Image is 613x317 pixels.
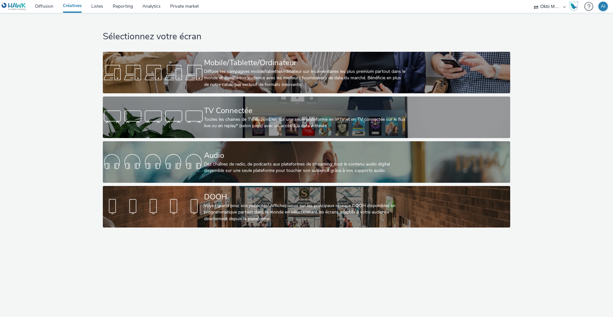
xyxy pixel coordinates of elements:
[103,31,510,43] h1: Sélectionnez votre écran
[204,116,406,129] div: Toutes les chaines de TV disponibles sur une seule plateforme en IPTV et en TV connectée sur le f...
[103,97,510,138] a: TV ConnectéeToutes les chaines de TV disponibles sur une seule plateforme en IPTV et en TV connec...
[569,1,579,12] img: Hawk Academy
[103,141,510,183] a: AudioDes chaînes de radio, de podcasts aux plateformes de streaming: tout le contenu audio digita...
[204,105,406,116] div: TV Connectée
[204,161,406,174] div: Des chaînes de radio, de podcasts aux plateformes de streaming: tout le contenu audio digital dis...
[103,52,510,93] a: Mobile/Tablette/OrdinateurDiffuse tes campagnes mobile/tablette/ordinateur sur les inventaires le...
[204,57,406,68] div: Mobile/Tablette/Ordinateur
[204,68,406,88] div: Diffuse tes campagnes mobile/tablette/ordinateur sur les inventaires les plus premium partout dan...
[601,2,605,11] div: AI
[103,186,510,228] a: DOOHVoyez grand pour vos publicités! Affichez-vous sur les principaux réseaux DOOH disponibles en...
[2,3,26,11] img: undefined Logo
[204,203,406,222] div: Voyez grand pour vos publicités! Affichez-vous sur les principaux réseaux DOOH disponibles en pro...
[204,191,406,203] div: DOOH
[204,150,406,161] div: Audio
[569,1,581,12] a: Hawk Academy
